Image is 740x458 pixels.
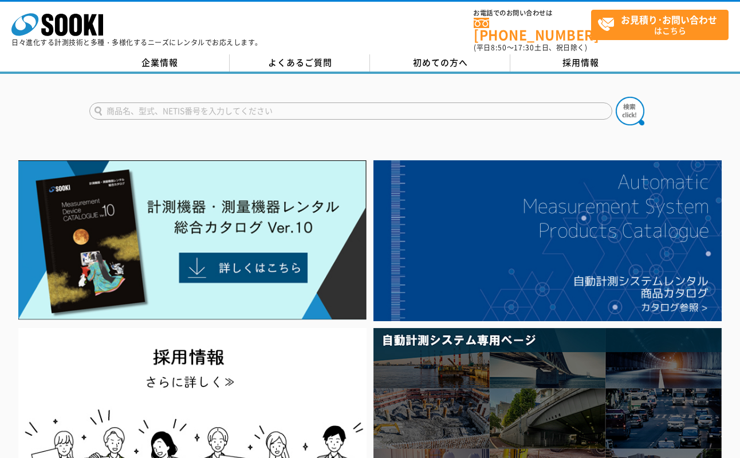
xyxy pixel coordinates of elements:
[474,10,591,17] span: お電話でのお問い合わせは
[510,54,651,72] a: 採用情報
[89,102,612,120] input: 商品名、型式、NETIS番号を入力してください
[89,54,230,72] a: 企業情報
[474,18,591,41] a: [PHONE_NUMBER]
[597,10,728,39] span: はこちら
[621,13,717,26] strong: お見積り･お問い合わせ
[230,54,370,72] a: よくあるご質問
[373,160,722,321] img: 自動計測システムカタログ
[491,42,507,53] span: 8:50
[514,42,534,53] span: 17:30
[474,42,587,53] span: (平日 ～ 土日、祝日除く)
[413,56,468,69] span: 初めての方へ
[11,39,262,46] p: 日々進化する計測技術と多種・多様化するニーズにレンタルでお応えします。
[370,54,510,72] a: 初めての方へ
[591,10,729,40] a: お見積り･お問い合わせはこちら
[18,160,367,320] img: Catalog Ver10
[616,97,644,125] img: btn_search.png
